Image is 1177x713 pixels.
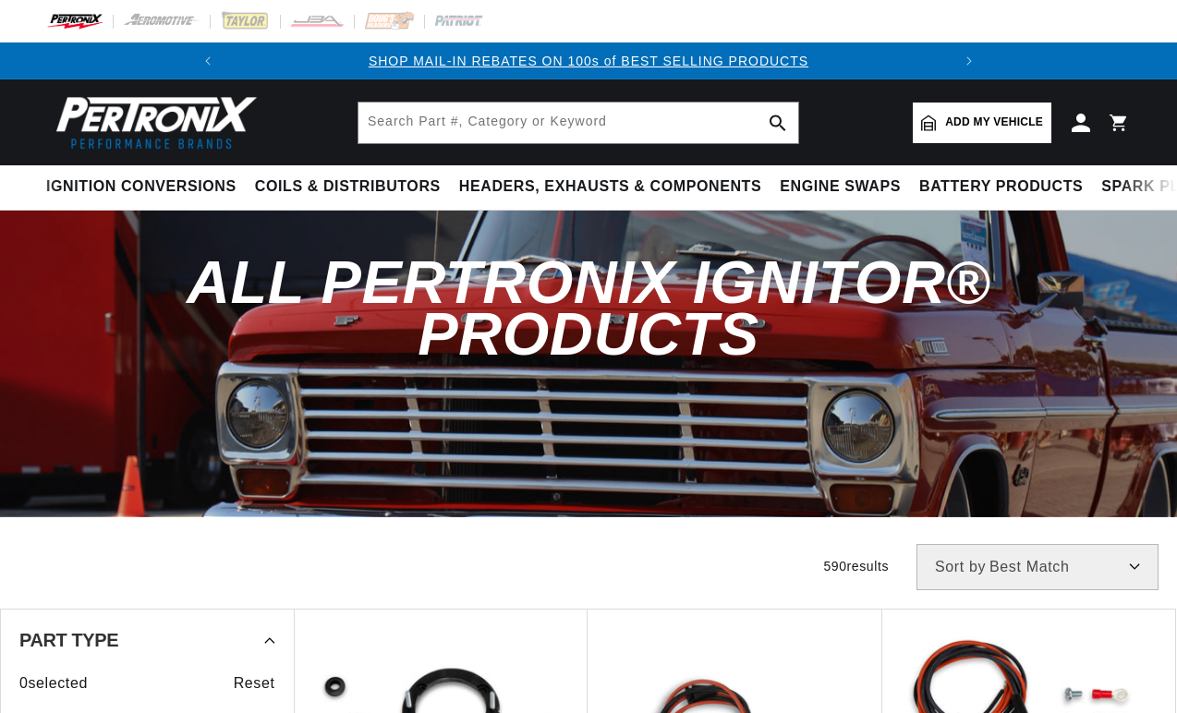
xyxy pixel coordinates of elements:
input: Search Part #, Category or Keyword [358,103,798,143]
span: 590 results [823,559,889,574]
summary: Ignition Conversions [46,165,246,209]
select: Sort by [916,544,1159,590]
span: Headers, Exhausts & Components [459,177,761,197]
div: Announcement [226,51,952,71]
span: Coils & Distributors [255,177,441,197]
span: Ignition Conversions [46,177,237,197]
a: Add my vehicle [913,103,1051,143]
summary: Battery Products [910,165,1092,209]
span: Battery Products [919,177,1083,197]
span: Engine Swaps [780,177,901,197]
button: Translation missing: en.sections.announcements.next_announcement [951,42,988,79]
summary: Coils & Distributors [246,165,450,209]
a: SHOP MAIL-IN REBATES ON 100s of BEST SELLING PRODUCTS [369,54,808,68]
summary: Engine Swaps [771,165,910,209]
summary: Headers, Exhausts & Components [450,165,771,209]
span: Add my vehicle [945,114,1043,131]
img: Pertronix [46,91,259,154]
span: Reset [234,671,275,695]
span: Sort by [935,560,986,574]
button: search button [758,103,798,143]
button: Translation missing: en.sections.announcements.previous_announcement [189,42,226,79]
span: All PerTronix Ignitor® Products [187,248,990,367]
span: 0 selected [19,671,88,695]
span: Part Type [19,631,118,649]
div: 1 of 2 [226,51,952,71]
